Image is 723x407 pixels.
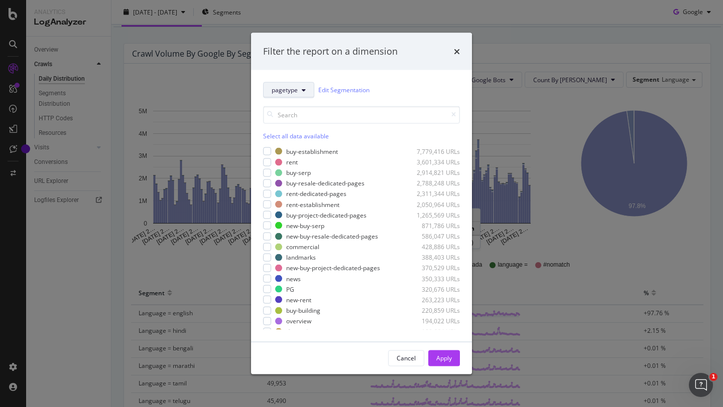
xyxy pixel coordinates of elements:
[454,45,460,58] div: times
[286,147,338,155] div: buy-establishment
[286,189,346,198] div: rent-dedicated-pages
[286,306,320,315] div: buy-building
[286,200,339,209] div: rent-establishment
[263,106,460,123] input: Search
[286,211,367,219] div: buy-project-dedicated-pages
[286,232,378,241] div: new-buy-resale-dedicated-pages
[286,158,298,166] div: rent
[411,306,460,315] div: 220,859 URLs
[272,86,298,94] span: pagetype
[263,45,398,58] div: Filter the report on a dimension
[286,221,324,230] div: new-buy-serp
[397,354,416,362] div: Cancel
[411,189,460,198] div: 2,311,344 URLs
[411,168,460,177] div: 2,914,821 URLs
[286,285,294,293] div: PG
[286,295,311,304] div: new-rent
[411,211,460,219] div: 1,265,569 URLs
[263,131,460,140] div: Select all data available
[318,85,370,95] a: Edit Segmentation
[411,253,460,262] div: 388,403 URLs
[263,82,314,98] button: pagetype
[286,317,311,325] div: overview
[411,295,460,304] div: 263,223 URLs
[251,33,472,374] div: modal
[286,168,311,177] div: buy-serp
[411,317,460,325] div: 194,022 URLs
[411,285,460,293] div: 320,676 URLs
[411,232,460,241] div: 586,047 URLs
[411,200,460,209] div: 2,050,964 URLs
[286,327,311,336] div: ifsc-code
[428,350,460,366] button: Apply
[411,327,460,336] div: 189,664 URLs
[709,373,717,381] span: 1
[411,221,460,230] div: 871,786 URLs
[286,253,316,262] div: landmarks
[689,373,713,397] iframe: Intercom live chat
[411,179,460,187] div: 2,788,248 URLs
[286,264,380,272] div: new-buy-project-dedicated-pages
[286,274,301,283] div: news
[411,274,460,283] div: 350,333 URLs
[286,243,319,251] div: commercial
[411,243,460,251] div: 428,886 URLs
[436,354,452,362] div: Apply
[286,179,365,187] div: buy-resale-dedicated-pages
[411,158,460,166] div: 3,601,334 URLs
[411,147,460,155] div: 7,779,416 URLs
[388,350,424,366] button: Cancel
[411,264,460,272] div: 370,529 URLs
